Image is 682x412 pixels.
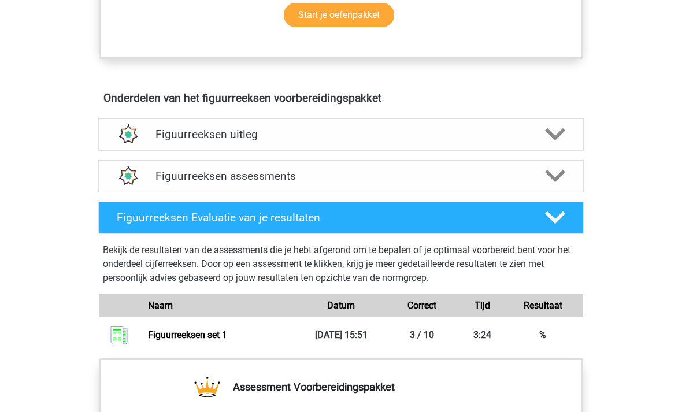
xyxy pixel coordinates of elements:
a: assessments Figuurreeksen assessments [94,161,588,193]
a: Figuurreeksen Evaluatie van je resultaten [94,202,588,235]
img: figuurreeksen assessments [113,162,142,191]
div: Tijd [462,299,503,313]
div: Datum [301,299,381,313]
h4: Onderdelen van het figuurreeksen voorbereidingspakket [103,92,579,105]
div: Correct [381,299,462,313]
h4: Figuurreeksen uitleg [155,128,527,142]
h4: Figuurreeksen Evaluatie van je resultaten [117,211,527,225]
div: Resultaat [502,299,583,313]
div: Naam [139,299,301,313]
img: figuurreeksen uitleg [113,120,142,150]
a: Figuurreeksen set 1 [148,330,227,341]
a: Start je oefenpakket [284,3,394,28]
h4: Figuurreeksen assessments [155,170,527,183]
p: Bekijk de resultaten van de assessments die je hebt afgerond om te bepalen of je optimaal voorber... [103,244,579,285]
a: uitleg Figuurreeksen uitleg [94,119,588,151]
